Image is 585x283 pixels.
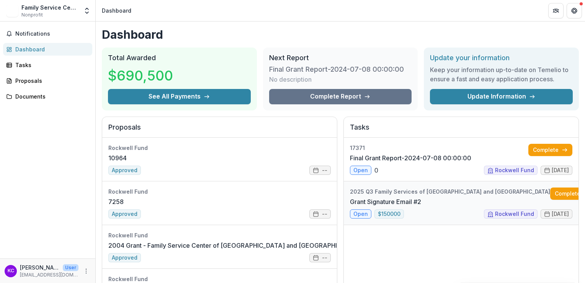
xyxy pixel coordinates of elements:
h2: Update your information [430,54,573,62]
div: Documents [15,92,86,100]
button: Open entity switcher [82,3,92,18]
a: 2004 Grant - Family Service Center of [GEOGRAPHIC_DATA] and [GEOGRAPHIC_DATA] [108,241,363,250]
button: Partners [548,3,564,18]
p: No description [269,75,312,84]
a: Complete [528,144,572,156]
h3: Final Grant Report-2024-07-08 00:00:00 [269,65,404,74]
span: Nonprofit [21,12,43,18]
a: Dashboard [3,43,92,56]
button: Get Help [567,3,582,18]
p: User [63,264,78,271]
button: More [82,267,91,276]
div: Dashboard [102,7,131,15]
a: Tasks [3,59,92,71]
h2: Total Awarded [108,54,251,62]
h2: Next Report [269,54,412,62]
button: See All Payments [108,89,251,104]
a: Update Information [430,89,573,104]
h3: Keep your information up-to-date on Temelio to ensure a fast and easy application process. [430,65,573,84]
p: [EMAIL_ADDRESS][DOMAIN_NAME] [20,271,78,278]
div: Family Service Center of [GEOGRAPHIC_DATA] and [GEOGRAPHIC_DATA] [21,3,78,12]
img: Family Service Center of Houston and Harris County [6,5,18,17]
div: Proposals [15,77,86,85]
h3: $690,500 [108,65,173,86]
div: Kerry Beth Cottingham [8,268,14,273]
span: Notifications [15,31,89,37]
p: [PERSON_NAME] [20,263,60,271]
h1: Dashboard [102,28,579,41]
a: Proposals [3,74,92,87]
div: Tasks [15,61,86,69]
a: Grant Signature Email #2 [350,197,421,206]
a: 10964 [108,153,127,163]
a: Complete Report [269,89,412,104]
nav: breadcrumb [99,5,134,16]
a: 7258 [108,197,124,206]
a: Documents [3,90,92,103]
h2: Proposals [108,123,331,138]
button: Notifications [3,28,92,40]
h2: Tasks [350,123,572,138]
div: Dashboard [15,45,86,53]
a: Final Grant Report-2024-07-08 00:00:00 [350,153,471,163]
